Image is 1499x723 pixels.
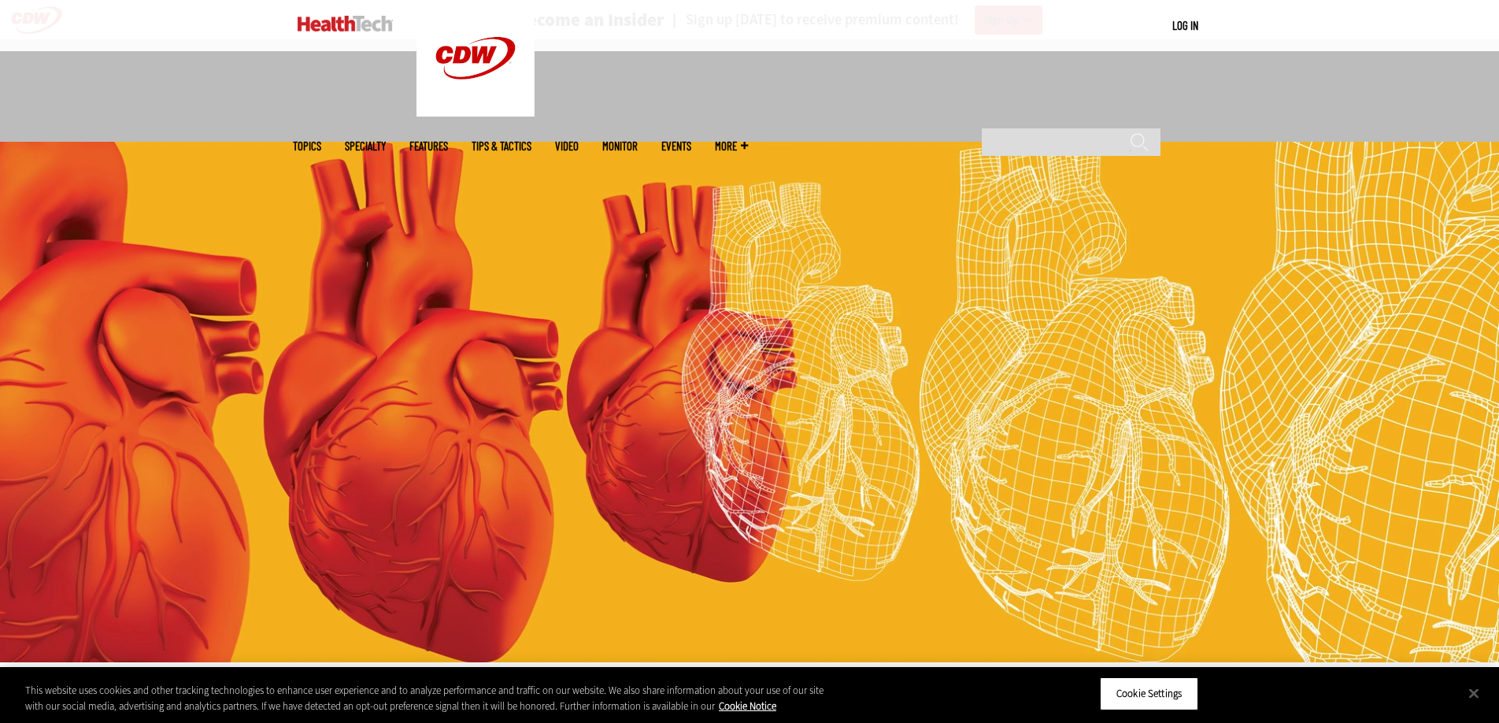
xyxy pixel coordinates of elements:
button: Cookie Settings [1100,677,1198,710]
a: Log in [1172,18,1198,32]
button: Close [1456,676,1491,710]
a: Features [409,140,448,152]
img: Home [298,16,393,32]
span: Specialty [345,140,386,152]
a: MonITor [602,140,638,152]
a: Tips & Tactics [472,140,531,152]
a: More information about your privacy [719,699,776,713]
span: Topics [293,140,321,152]
span: More [715,140,748,152]
a: Video [555,140,579,152]
div: User menu [1172,17,1198,34]
a: CDW [416,104,535,120]
div: This website uses cookies and other tracking technologies to enhance user experience and to analy... [25,683,824,714]
a: Events [661,140,691,152]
